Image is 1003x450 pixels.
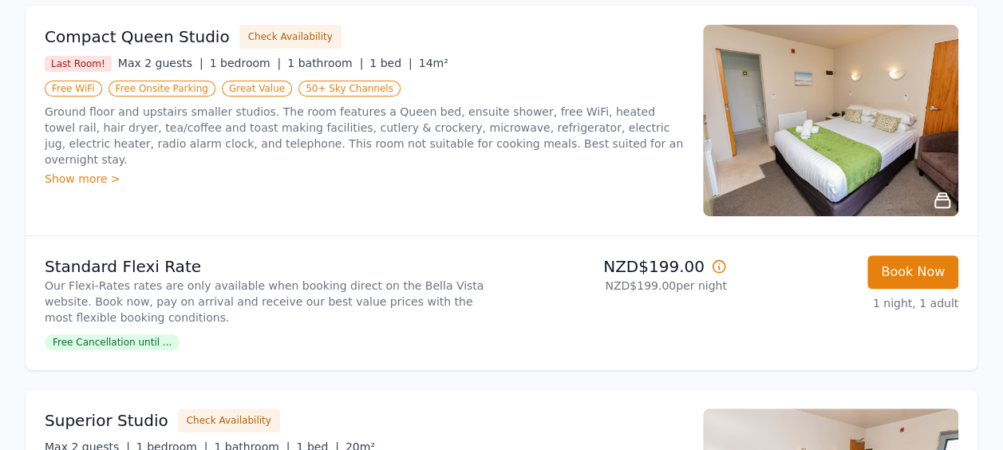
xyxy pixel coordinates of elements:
span: 1 bathroom | [287,57,363,69]
span: Last Room! [45,56,112,72]
button: Check Availability [178,409,280,432]
span: Max 2 guests | [118,57,203,69]
div: Show more > [45,171,684,187]
button: Book Now [867,255,958,289]
p: 1 night, 1 adult [740,295,958,311]
span: 50+ Sky Channels [298,81,401,97]
p: NZD$199.00 [508,255,727,278]
span: Free Cancellation until ... [45,334,180,350]
span: 1 bed | [369,57,412,69]
p: Standard Flexi Rate [45,255,496,278]
p: Our Flexi-Rates rates are only available when booking direct on the Bella Vista website. Book now... [45,278,496,326]
p: NZD$199.00 per night [508,278,727,294]
button: Check Availability [239,25,342,49]
h3: Compact Queen Studio [45,26,230,48]
span: Free WiFi [45,81,102,97]
span: 1 bedroom | [210,57,282,69]
p: Ground floor and upstairs smaller studios. The room features a Queen bed, ensuite shower, free Wi... [45,104,684,168]
h3: Superior Studio [45,409,168,432]
span: Free Onsite Parking [109,81,215,97]
span: Great Value [222,81,292,97]
span: 14m² [419,57,448,69]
